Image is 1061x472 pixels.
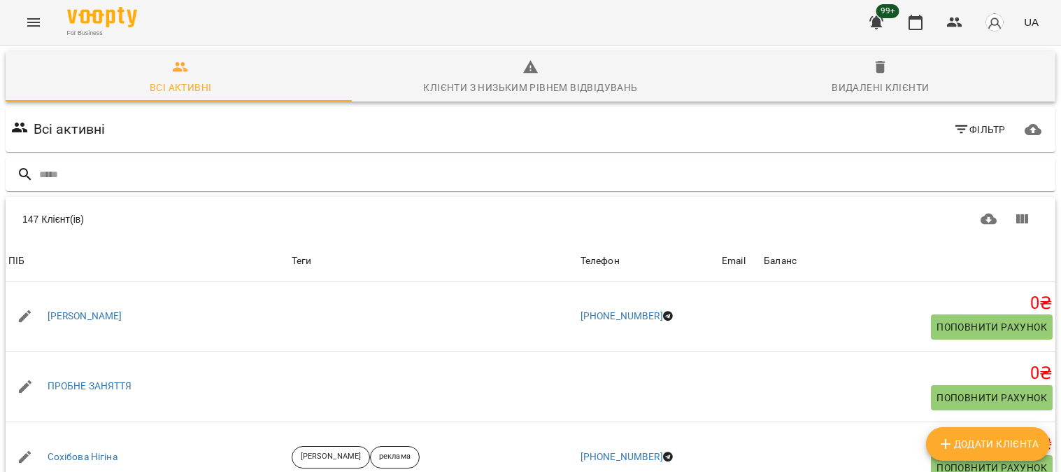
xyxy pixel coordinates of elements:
button: Фільтр [948,117,1011,142]
a: ПРОБНЕ ЗАНЯТТЯ [48,380,132,394]
div: ПІБ [8,253,24,270]
span: Додати клієнта [937,436,1039,452]
button: UA [1018,9,1044,35]
span: ПІБ [8,253,286,270]
span: Поповнити рахунок [937,319,1047,335]
span: Поповнити рахунок [937,389,1047,406]
button: Поповнити рахунок [931,314,1053,340]
a: [PHONE_NUMBER] [581,451,663,462]
p: реклама [379,451,411,463]
div: Всі активні [150,79,211,96]
span: Фільтр [953,121,1006,138]
button: Додати клієнта [926,427,1050,461]
a: [PERSON_NAME] [48,310,122,324]
div: [PERSON_NAME] [292,446,370,468]
div: Клієнти з низьким рівнем відвідувань [423,79,637,96]
span: Телефон [581,253,716,270]
div: Телефон [581,253,620,270]
div: Видалені клієнти [832,79,929,96]
span: UA [1024,15,1039,29]
div: Sort [764,253,797,270]
span: 99+ [876,4,899,18]
h5: 0 ₴ [764,293,1053,314]
div: Table Toolbar [6,197,1055,242]
h5: 0 ₴ [764,433,1053,455]
p: [PERSON_NAME] [301,451,361,463]
div: реклама [370,446,420,468]
button: Показати колонки [1005,202,1039,236]
span: For Business [67,29,137,38]
div: Email [722,253,746,270]
h6: Всі активні [34,118,106,140]
span: Email [722,253,758,270]
img: Voopty Logo [67,7,137,27]
button: Завантажити CSV [972,202,1006,236]
img: avatar_s.png [985,13,1004,32]
a: [PHONE_NUMBER] [581,310,663,321]
div: Sort [8,253,24,270]
div: Sort [581,253,620,270]
a: Сохібова Нігіна [48,450,118,464]
button: Поповнити рахунок [931,385,1053,410]
div: Теги [292,253,575,270]
div: 147 Клієнт(ів) [22,212,528,226]
div: Sort [722,253,746,270]
div: Баланс [764,253,797,270]
button: Menu [17,6,50,39]
h5: 0 ₴ [764,363,1053,384]
span: Баланс [764,253,1053,270]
